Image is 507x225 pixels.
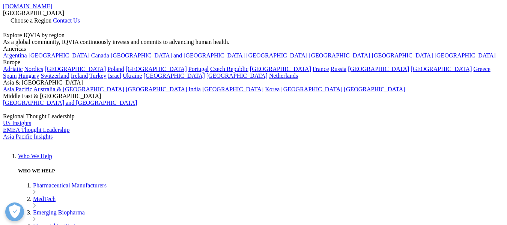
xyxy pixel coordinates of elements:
[3,133,53,140] a: Asia Pacific Insights
[3,10,504,17] div: [GEOGRAPHIC_DATA]
[126,66,187,72] a: [GEOGRAPHIC_DATA]
[281,86,342,92] a: [GEOGRAPHIC_DATA]
[344,86,405,92] a: [GEOGRAPHIC_DATA]
[108,72,122,79] a: Israel
[188,66,209,72] a: Portugal
[111,52,245,59] a: [GEOGRAPHIC_DATA] and [GEOGRAPHIC_DATA]
[18,153,52,159] a: Who We Help
[3,120,31,126] a: US Insights
[202,86,263,92] a: [GEOGRAPHIC_DATA]
[45,66,106,72] a: [GEOGRAPHIC_DATA]
[3,39,504,45] div: As a global community, IQVIA continuously invests and commits to advancing human health.
[3,86,32,92] a: Asia Pacific
[3,113,504,120] div: Regional Thought Leadership
[123,72,142,79] a: Ukraine
[18,72,39,79] a: Hungary
[107,66,124,72] a: Poland
[3,3,53,9] a: [DOMAIN_NAME]
[348,66,409,72] a: [GEOGRAPHIC_DATA]
[24,66,43,72] a: Nordics
[372,52,433,59] a: [GEOGRAPHIC_DATA]
[91,52,109,59] a: Canada
[3,72,17,79] a: Spain
[3,66,23,72] a: Adriatic
[33,182,107,189] a: Pharmaceutical Manufacturers
[250,66,311,72] a: [GEOGRAPHIC_DATA]
[3,32,504,39] div: Explore IQVIA by region
[473,66,490,72] a: Greece
[3,100,137,106] a: [GEOGRAPHIC_DATA] and [GEOGRAPHIC_DATA]
[188,86,201,92] a: India
[3,52,27,59] a: Argentina
[18,168,504,174] h5: WHO WE HELP
[210,66,248,72] a: Czech Republic
[269,72,298,79] a: Netherlands
[41,72,69,79] a: Switzerland
[3,127,69,133] a: EMEA Thought Leadership
[33,196,56,202] a: MedTech
[53,17,80,24] a: Contact Us
[411,66,472,72] a: [GEOGRAPHIC_DATA]
[3,45,504,52] div: Americas
[206,72,268,79] a: [GEOGRAPHIC_DATA]
[71,72,88,79] a: Ireland
[3,93,504,100] div: Middle East & [GEOGRAPHIC_DATA]
[265,86,280,92] a: Korea
[29,52,90,59] a: [GEOGRAPHIC_DATA]
[126,86,187,92] a: [GEOGRAPHIC_DATA]
[5,202,24,221] button: Open Preferences
[435,52,496,59] a: [GEOGRAPHIC_DATA]
[3,79,504,86] div: Asia & [GEOGRAPHIC_DATA]
[309,52,370,59] a: [GEOGRAPHIC_DATA]
[33,209,85,216] a: Emerging Biopharma
[246,52,307,59] a: [GEOGRAPHIC_DATA]
[331,66,347,72] a: Russia
[3,59,504,66] div: Europe
[144,72,205,79] a: [GEOGRAPHIC_DATA]
[33,86,124,92] a: Australia & [GEOGRAPHIC_DATA]
[89,72,107,79] a: Turkey
[11,17,51,24] span: Choose a Region
[313,66,329,72] a: France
